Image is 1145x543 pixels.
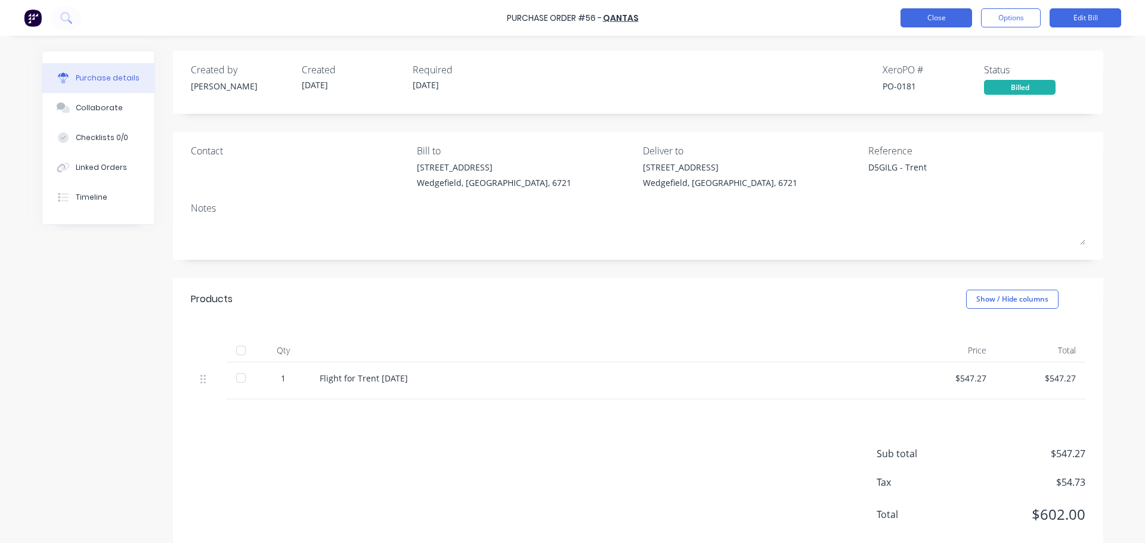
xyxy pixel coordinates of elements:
div: [PERSON_NAME] [191,80,292,92]
div: Status [984,63,1085,77]
button: Options [981,8,1041,27]
span: $54.73 [966,475,1085,489]
div: Total [996,339,1085,362]
div: Created [302,63,403,77]
span: $602.00 [966,504,1085,525]
div: Price [906,339,996,362]
button: Edit Bill [1050,8,1121,27]
button: Close [900,8,972,27]
div: Collaborate [76,103,123,113]
div: Checklists 0/0 [76,132,128,143]
span: Total [877,507,966,522]
div: Purchase Order #56 - [507,12,602,24]
div: Required [413,63,514,77]
textarea: D5GILG - Trent [868,161,1017,188]
div: $547.27 [1005,372,1076,384]
div: Deliver to [643,144,860,158]
div: $547.27 [916,372,986,384]
div: Created by [191,63,292,77]
div: Timeline [76,192,107,203]
div: [STREET_ADDRESS] [417,161,571,173]
div: Linked Orders [76,162,127,173]
span: Sub total [877,446,966,461]
div: Products [191,292,233,306]
div: Bill to [417,144,634,158]
div: Qty [256,339,310,362]
div: [STREET_ADDRESS] [643,161,797,173]
div: Notes [191,201,1085,215]
div: Xero PO # [883,63,984,77]
div: PO-0181 [883,80,984,92]
div: Flight for Trent [DATE] [320,372,897,384]
button: Linked Orders [42,153,154,182]
span: $547.27 [966,446,1085,461]
a: Qantas [603,12,639,24]
div: Billed [984,80,1056,95]
span: Tax [877,475,966,489]
div: Purchase details [76,73,140,83]
div: Wedgefield, [GEOGRAPHIC_DATA], 6721 [417,176,571,189]
button: Timeline [42,182,154,212]
img: Factory [24,9,42,27]
button: Purchase details [42,63,154,93]
button: Show / Hide columns [966,290,1059,309]
div: 1 [266,372,301,384]
button: Checklists 0/0 [42,123,154,153]
div: Contact [191,144,408,158]
button: Collaborate [42,93,154,123]
div: Wedgefield, [GEOGRAPHIC_DATA], 6721 [643,176,797,189]
div: Reference [868,144,1085,158]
